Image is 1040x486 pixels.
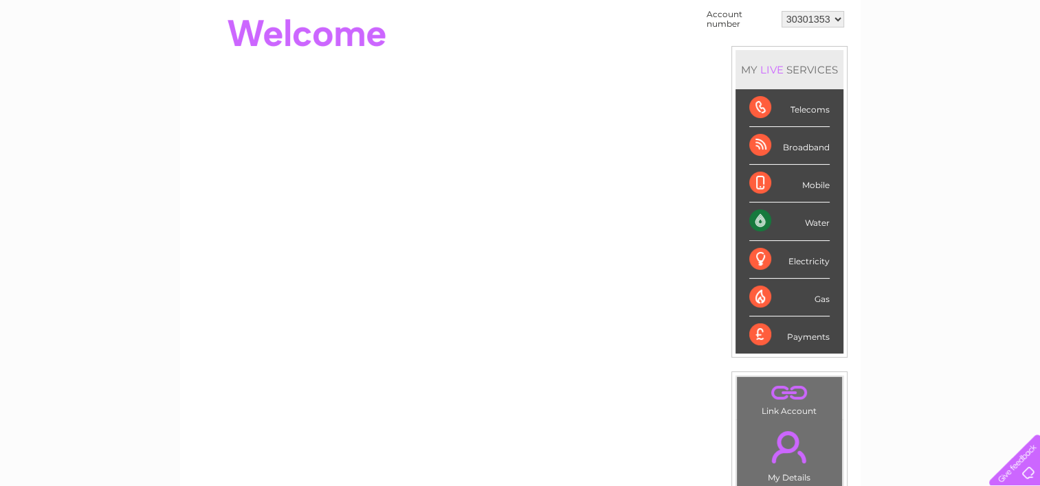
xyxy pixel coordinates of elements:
[920,58,940,69] a: Blog
[749,89,830,127] div: Telecoms
[995,58,1027,69] a: Log out
[736,376,843,419] td: Link Account
[749,165,830,202] div: Mobile
[781,7,876,24] a: 0333 014 3131
[740,423,839,471] a: .
[735,50,843,89] div: MY SERVICES
[749,202,830,240] div: Water
[749,279,830,316] div: Gas
[703,6,778,32] td: Account number
[749,241,830,279] div: Electricity
[36,36,107,78] img: logo.png
[798,58,824,69] a: Water
[749,127,830,165] div: Broadband
[196,8,845,67] div: Clear Business is a trading name of Verastar Limited (registered in [GEOGRAPHIC_DATA] No. 3667643...
[757,63,786,76] div: LIVE
[871,58,912,69] a: Telecoms
[949,58,982,69] a: Contact
[740,380,839,404] a: .
[832,58,863,69] a: Energy
[749,316,830,354] div: Payments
